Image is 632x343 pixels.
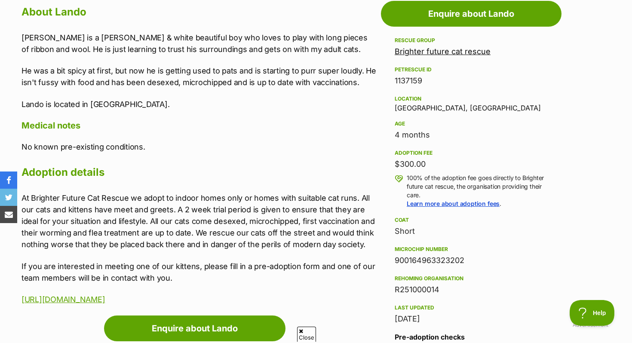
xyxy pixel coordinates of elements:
div: Location [395,95,548,102]
div: [GEOGRAPHIC_DATA], [GEOGRAPHIC_DATA] [395,94,548,112]
iframe: Help Scout Beacon - Open [570,300,615,326]
div: PetRescue ID [395,66,548,73]
p: [PERSON_NAME] is a [PERSON_NAME] & white beautiful boy who loves to play with long pieces of ribb... [21,32,377,55]
p: No known pre-existing conditions. [21,141,377,153]
a: Brighter future cat rescue [395,47,491,56]
div: Short [395,225,548,237]
p: At Brighter Future Cat Rescue we adopt to indoor homes only or homes with suitable cat runs. All ... [21,192,377,250]
a: Enquire about Lando [381,1,561,27]
div: R251000014 [395,284,548,296]
div: Rehoming organisation [395,275,548,282]
p: If you are interested in meeting one of our kittens, please fill in a pre-adoption form and one o... [21,260,377,284]
div: 900164963323202 [395,254,548,266]
div: Coat [395,217,548,224]
h4: Medical notes [21,120,377,131]
div: Last updated [395,304,548,311]
div: 1137159 [395,75,548,87]
p: 100% of the adoption fee goes directly to Brighter future cat rescue, the organisation providing ... [407,174,548,208]
span: Close [297,327,316,342]
div: Rescue group [395,37,548,44]
div: Age [395,120,548,127]
div: Adoption fee [395,150,548,156]
p: He was a bit spicy at first, but now he is getting used to pats and is starting to purr super lou... [21,65,377,88]
a: Enquire about Lando [104,315,285,341]
a: Learn more about adoption fees [407,200,500,207]
p: Lando is located in [GEOGRAPHIC_DATA]. [21,98,377,110]
h2: About Lando [21,3,377,21]
div: $300.00 [395,158,548,170]
div: Microchip number [395,246,548,253]
h2: Adoption details [21,163,377,182]
h3: Pre-adoption checks [395,332,548,342]
div: 4 months [395,129,548,141]
a: [URL][DOMAIN_NAME] [21,295,105,304]
div: [DATE] [395,313,548,325]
